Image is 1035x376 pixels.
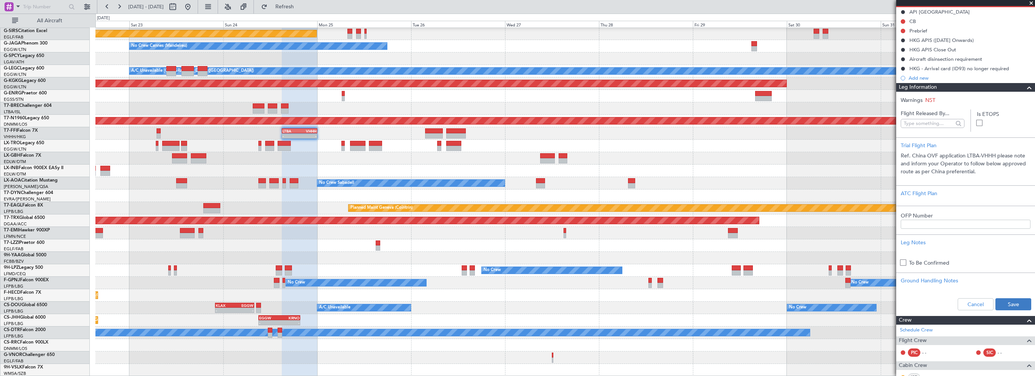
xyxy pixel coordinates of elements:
[4,353,22,357] span: G-VNOR
[4,196,51,202] a: EVRA/[PERSON_NAME]
[599,21,693,28] div: Thu 28
[900,327,933,334] a: Schedule Crew
[97,15,110,22] div: [DATE]
[350,202,413,214] div: Planned Maint Geneva (Cointrin)
[279,321,299,325] div: -
[4,141,20,145] span: LX-TRO
[20,18,80,23] span: All Aircraft
[4,116,25,120] span: T7-N1960
[4,91,47,96] a: G-ENRGPraetor 600
[4,66,20,71] span: G-LEGC
[4,184,48,190] a: [PERSON_NAME]/QSA
[259,321,279,325] div: -
[131,40,187,52] div: No Crew Cannes (Mandelieu)
[258,1,303,13] button: Refresh
[128,3,164,10] span: [DATE] - [DATE]
[4,271,26,277] a: LFMD/CEQ
[4,278,20,282] span: F-GPNJ
[4,315,20,320] span: CS-JHH
[958,298,994,310] button: Cancel
[299,129,316,133] div: VHHH
[4,159,26,165] a: EDLW/DTM
[4,59,24,65] a: LGAV/ATH
[925,97,935,104] span: NST
[909,9,970,15] div: API [GEOGRAPHIC_DATA]
[288,277,305,288] div: No Crew
[4,228,18,233] span: T7-EMI
[899,361,927,370] span: Cabin Crew
[4,47,26,52] a: EGGW/LTN
[4,228,50,233] a: T7-EMIHawker 900XP
[4,216,19,220] span: T7-TRX
[23,1,66,12] input: Trip Number
[4,290,41,295] a: F-HECDFalcon 7X
[901,212,1030,220] label: OFP Number
[4,203,43,208] a: T7-EAGLFalcon 8X
[317,21,411,28] div: Mon 25
[4,66,44,71] a: G-LEGCLegacy 600
[4,265,19,270] span: 9H-LPZ
[4,128,17,133] span: T7-FFI
[4,91,21,96] span: G-ENRG
[909,75,1031,81] div: Add new
[4,303,21,307] span: CS-DOU
[4,79,46,83] a: G-KGKGLegacy 600
[283,129,299,133] div: LTBA
[901,190,1030,197] div: ATC Flight Plan
[851,277,869,288] div: No Crew
[4,128,38,133] a: T7-FFIFalcon 7X
[4,365,22,370] span: 9H-VSLK
[4,29,18,33] span: G-SIRS
[223,21,317,28] div: Sun 24
[505,21,599,28] div: Wed 27
[4,166,63,170] a: LX-INBFalcon 900EX EASy II
[909,56,982,62] div: Aircraft disinsection requirement
[4,321,23,327] a: LFPB/LBG
[995,298,1031,310] button: Save
[269,4,301,9] span: Refresh
[4,72,26,77] a: EGGW/LTN
[909,259,949,267] label: To Be Confirmed
[4,278,49,282] a: F-GPNJFalcon 900EX
[4,103,19,108] span: T7-BRE
[279,316,299,320] div: KRNO
[908,348,920,357] div: PIC
[4,178,58,183] a: LX-AOACitation Mustang
[4,103,52,108] a: T7-BREChallenger 604
[216,303,235,308] div: KLAX
[4,146,26,152] a: EGGW/LTN
[4,259,24,264] a: FCBB/BZV
[4,315,46,320] a: CS-JHHGlobal 6000
[4,284,23,289] a: LFPB/LBG
[4,358,23,364] a: EGLF/FAB
[129,21,223,28] div: Sat 23
[4,296,23,302] a: LFPB/LBG
[4,166,18,170] span: LX-INB
[4,191,53,195] a: T7-DYNChallenger 604
[904,118,953,129] input: Type something...
[4,97,24,102] a: EGSS/STN
[319,177,354,189] div: No Crew Sabadell
[4,54,20,58] span: G-SPCY
[4,340,20,345] span: CS-RRC
[977,110,1030,118] label: Is ETOPS
[901,142,1030,149] div: Trial Flight Plan
[4,34,23,40] a: EGLF/FAB
[909,28,927,34] div: Prebrief
[4,84,26,90] a: EGGW/LTN
[4,41,48,46] a: G-JAGAPhenom 300
[4,303,47,307] a: CS-DOUGlobal 6500
[4,191,21,195] span: T7-DYN
[693,21,787,28] div: Fri 29
[283,134,299,138] div: -
[4,54,44,58] a: G-SPCYLegacy 650
[901,152,1026,175] span: Ref. China OVF application LTBA-VHHH please note and inform your Operator to follow below approve...
[131,65,254,77] div: A/C Unavailable [GEOGRAPHIC_DATA] ([GEOGRAPHIC_DATA])
[4,221,27,227] a: DGAA/ACC
[4,346,27,351] a: DNMM/LOS
[259,316,279,320] div: EGGW
[4,109,21,115] a: LTBA/ISL
[4,328,20,332] span: CS-DTR
[4,265,43,270] a: 9H-LPZLegacy 500
[4,79,21,83] span: G-KGKG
